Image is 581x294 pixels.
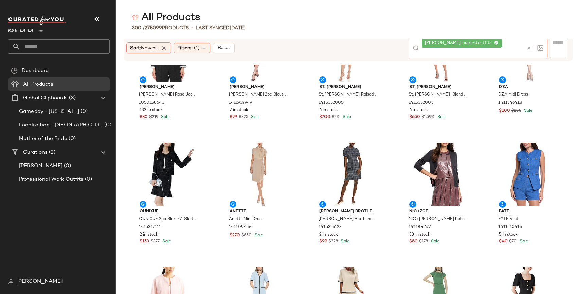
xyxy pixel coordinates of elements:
[341,115,351,119] span: Sale
[230,107,248,114] span: 2 in stock
[194,45,200,52] span: (1)
[229,224,253,230] span: 1411097264
[409,100,434,106] span: 1415352003
[191,24,193,32] span: •
[217,45,230,51] span: Reset
[319,224,342,230] span: 1415326123
[23,81,53,88] span: All Products
[250,115,260,119] span: Sale
[229,92,287,98] span: [PERSON_NAME] 2pc Blouse & Skirt Set
[140,114,148,120] span: $80
[523,109,532,113] span: Sale
[140,107,163,114] span: 132 in stock
[68,94,75,102] span: (3)
[409,232,430,238] span: 33 in stock
[132,25,145,31] span: 300 /
[319,114,330,120] span: $700
[161,239,171,244] span: Sale
[413,45,419,51] img: svg%3e
[19,162,63,170] span: [PERSON_NAME]
[419,239,428,245] span: $178
[63,162,71,170] span: (0)
[404,143,473,206] img: 1411876672_RLLATH.jpg
[19,108,79,116] span: Gameday - [US_STATE]
[141,46,158,51] span: Newest
[19,121,103,129] span: Localization - [GEOGRAPHIC_DATA]
[196,24,246,32] p: Last synced
[319,92,376,98] span: St. [PERSON_NAME] Raised Plaid Tweed Dress
[498,216,518,222] span: FATE Vest
[177,45,191,52] span: Filters
[139,216,197,222] span: OUNIXUE 2pc Blazer & Skirt Set
[151,239,160,245] span: $377
[230,25,246,31] span: [DATE]
[23,94,68,102] span: Global Clipboards
[130,45,158,52] span: Sort:
[140,84,197,90] span: [PERSON_NAME]
[16,278,63,286] span: [PERSON_NAME]
[498,224,522,230] span: 1411510416
[140,209,197,215] span: OUNIXUE
[160,115,170,119] span: Sale
[22,67,49,75] span: Dashboard
[145,25,162,31] span: 275099
[230,209,287,215] span: Anette
[132,11,200,24] div: All Products
[140,239,149,245] span: $153
[67,135,76,143] span: (0)
[409,114,420,120] span: $650
[319,232,338,238] span: 2 in stock
[319,216,376,222] span: [PERSON_NAME] Brothers Fringe Sheath Dress
[48,149,55,156] span: (2)
[498,92,528,98] span: DZA Midi Dress
[509,239,517,245] span: $70
[213,43,235,53] button: Reset
[518,239,528,244] span: Sale
[319,84,377,90] span: St. [PERSON_NAME]
[224,143,293,206] img: 1411097264_RLLATH.jpg
[8,279,14,284] img: svg%3e
[19,176,84,184] span: Professional Work Outfits
[103,121,111,129] span: (0)
[8,23,33,35] span: Rue La La
[425,40,494,46] span: [PERSON_NAME] inspired outfits
[230,84,287,90] span: [PERSON_NAME]
[11,67,18,74] img: svg%3e
[319,100,344,106] span: 1415352005
[499,84,557,90] span: DZA
[149,114,158,120] span: $219
[511,108,521,114] span: $238
[84,176,92,184] span: (0)
[319,107,338,114] span: 6 in stock
[498,100,522,106] span: 1411346418
[319,239,327,245] span: $99
[499,239,508,245] span: $40
[241,232,252,239] span: $650
[421,114,435,120] span: $1.59K
[319,209,377,215] span: [PERSON_NAME] Brothers
[409,216,466,222] span: NIC+[PERSON_NAME] Petite Sequin Trimmed Cardigan
[409,224,431,230] span: 1411876672
[8,16,66,25] img: cfy_white_logo.C9jOOHJF.svg
[537,45,543,51] img: svg%3e
[19,135,67,143] span: Mother of the Bride
[23,149,48,156] span: Curations
[499,209,557,215] span: FATE
[494,143,562,206] img: 1411510416_RLLATH.jpg
[229,216,263,222] span: Anette Mini Dress
[230,232,240,239] span: $270
[409,84,467,90] span: St. [PERSON_NAME]
[230,114,237,120] span: $99
[429,239,439,244] span: Sale
[409,92,466,98] span: St. [PERSON_NAME]-Blend Shift Dress
[332,114,340,120] span: $2K
[139,224,161,230] span: 1415317411
[140,232,158,238] span: 2 in stock
[139,100,165,106] span: 1050158640
[132,24,189,32] div: Products
[499,108,510,114] span: $100
[132,14,139,21] img: svg%3e
[253,233,263,238] span: Sale
[409,209,467,215] span: NIC+ZOE
[409,239,418,245] span: $60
